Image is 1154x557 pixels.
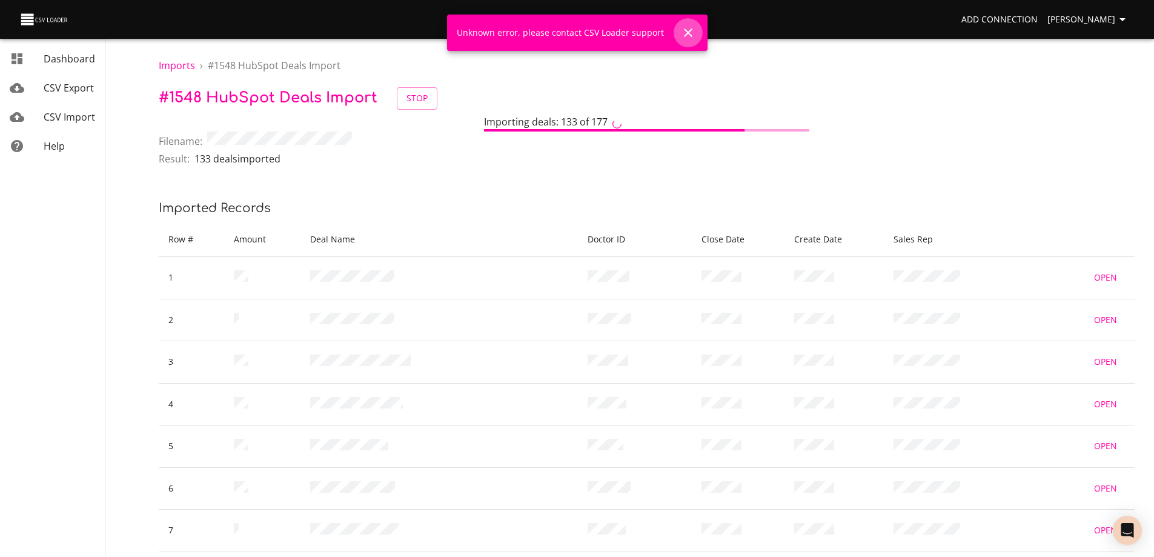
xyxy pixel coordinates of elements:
[674,18,703,47] button: Close
[1091,313,1120,328] span: Open
[1091,481,1120,496] span: Open
[884,222,1048,257] th: Sales Rep
[1047,12,1130,27] span: [PERSON_NAME]
[19,11,70,28] img: CSV Loader
[484,115,608,128] span: Importing deals: 133 of 177
[1086,309,1125,332] a: Open
[208,59,340,72] span: # 1548 HubSpot Deals Import
[44,81,94,95] span: CSV Export
[397,87,437,110] button: Stop
[224,222,300,257] th: Amount
[406,91,428,106] span: Stop
[957,8,1043,31] a: Add Connection
[1091,355,1120,370] span: Open
[784,222,884,257] th: Create Date
[159,152,190,166] span: Result:
[1113,516,1142,545] div: Open Intercom Messenger
[200,58,203,73] li: ›
[1091,270,1120,285] span: Open
[1086,351,1125,373] a: Open
[1086,267,1125,289] a: Open
[1086,435,1125,458] a: Open
[159,257,224,299] td: 1
[1091,397,1120,412] span: Open
[44,52,95,65] span: Dashboard
[961,12,1038,27] span: Add Connection
[1091,439,1120,454] span: Open
[692,222,784,257] th: Close Date
[300,222,578,257] th: Deal Name
[159,59,195,72] a: Imports
[159,201,271,215] span: Imported records
[159,425,224,468] td: 5
[1086,519,1125,542] a: Open
[578,222,692,257] th: Doctor ID
[44,139,65,153] span: Help
[457,27,664,38] a: Unknown error, please contact CSV Loader support
[159,90,377,106] span: # 1548 HubSpot Deals Import
[1043,8,1135,31] button: [PERSON_NAME]
[159,341,224,384] td: 3
[194,152,280,166] p: 133 deals imported
[44,110,95,124] span: CSV Import
[1086,478,1125,500] a: Open
[159,467,224,510] td: 6
[1091,523,1120,538] span: Open
[159,299,224,341] td: 2
[159,134,202,148] span: Filename:
[1086,393,1125,416] a: Open
[159,222,224,257] th: Row #
[159,383,224,425] td: 4
[159,510,224,552] td: 7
